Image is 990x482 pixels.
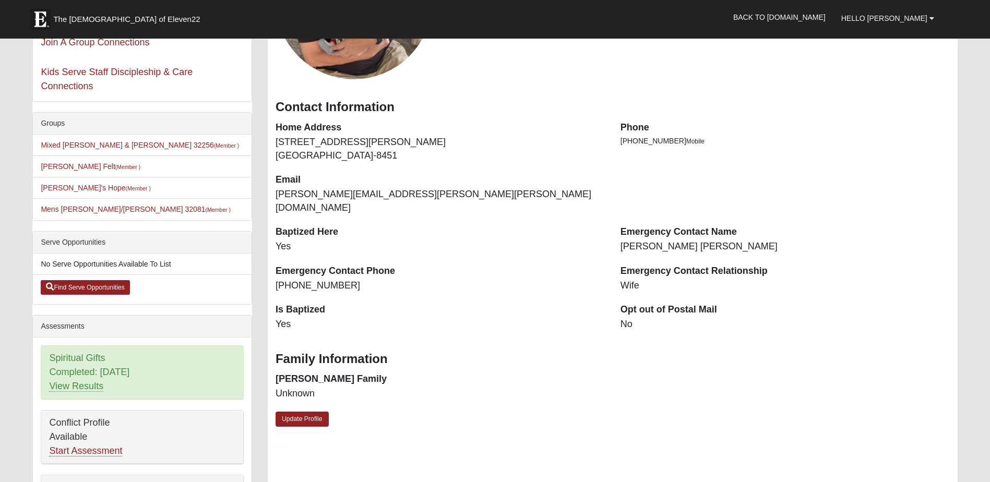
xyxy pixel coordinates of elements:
[841,14,927,22] span: Hello [PERSON_NAME]
[41,162,140,171] a: [PERSON_NAME] Felt(Member )
[41,141,239,149] a: Mixed [PERSON_NAME] & [PERSON_NAME] 32256(Member )
[276,188,605,214] dd: [PERSON_NAME][EMAIL_ADDRESS][PERSON_NAME][PERSON_NAME][DOMAIN_NAME]
[53,14,200,25] span: The [DEMOGRAPHIC_DATA] of Eleven22
[276,173,605,187] dt: Email
[621,318,950,331] dd: No
[276,352,950,367] h3: Family Information
[621,136,950,147] li: [PHONE_NUMBER]
[276,240,605,254] dd: Yes
[25,4,233,30] a: The [DEMOGRAPHIC_DATA] of Eleven22
[214,142,239,149] small: (Member )
[276,412,329,427] a: Update Profile
[276,100,950,115] h3: Contact Information
[621,303,950,317] dt: Opt out of Postal Mail
[41,37,149,47] a: Join A Group Connections
[276,225,605,239] dt: Baptized Here
[41,346,243,399] div: Spiritual Gifts Completed: [DATE]
[49,381,103,392] a: View Results
[276,136,605,162] dd: [STREET_ADDRESS][PERSON_NAME] [GEOGRAPHIC_DATA]-8451
[33,254,252,275] li: No Serve Opportunities Available To List
[276,318,605,331] dd: Yes
[276,121,605,135] dt: Home Address
[41,205,231,213] a: Mens [PERSON_NAME]/[PERSON_NAME] 32081(Member )
[621,225,950,239] dt: Emergency Contact Name
[725,4,833,30] a: Back to [DOMAIN_NAME]
[276,264,605,278] dt: Emergency Contact Phone
[33,113,252,135] div: Groups
[206,207,231,213] small: (Member )
[276,387,605,401] dd: Unknown
[686,138,705,145] span: Mobile
[49,445,122,456] a: Start Assessment
[126,185,151,191] small: (Member )
[41,280,130,295] a: Find Serve Opportunities
[41,67,193,91] a: Kids Serve Staff Discipleship & Care Connections
[621,121,950,135] dt: Phone
[621,264,950,278] dt: Emergency Contact Relationship
[276,303,605,317] dt: Is Baptized
[41,411,243,464] div: Conflict Profile Available
[621,279,950,293] dd: Wife
[833,5,942,31] a: Hello [PERSON_NAME]
[41,184,151,192] a: [PERSON_NAME]'s Hope(Member )
[276,372,605,386] dt: [PERSON_NAME] Family
[621,240,950,254] dd: [PERSON_NAME] [PERSON_NAME]
[276,279,605,293] dd: [PHONE_NUMBER]
[33,232,252,254] div: Serve Opportunities
[30,9,51,30] img: Eleven22 logo
[115,164,140,170] small: (Member )
[33,316,252,338] div: Assessments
